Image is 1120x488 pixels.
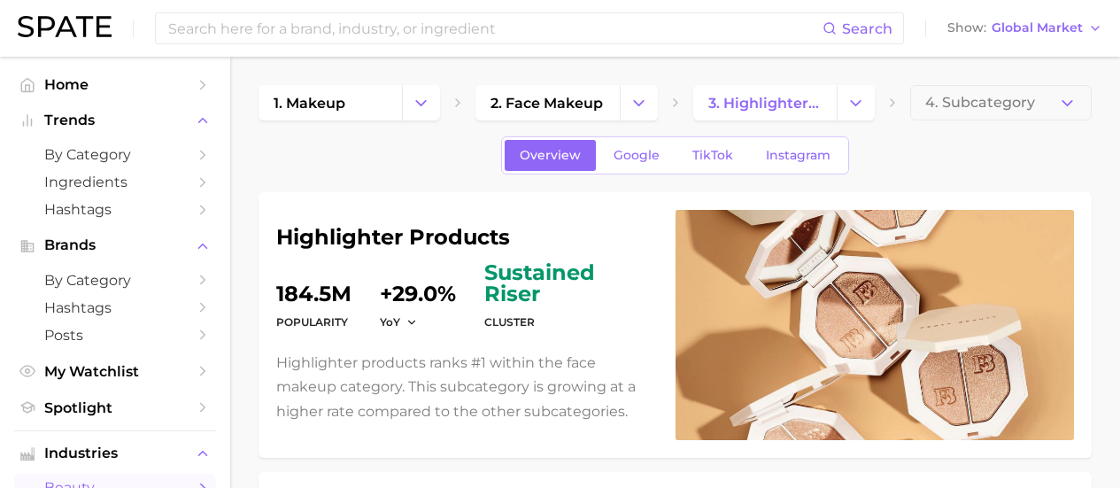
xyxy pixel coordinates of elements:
dd: 184.5m [276,262,351,305]
span: Search [842,20,892,37]
a: by Category [14,141,216,168]
a: 2. face makeup [475,85,619,120]
span: 2. face makeup [490,95,603,112]
dt: Popularity [276,312,351,333]
span: Instagram [766,148,830,163]
a: Overview [505,140,596,171]
span: by Category [44,272,186,289]
h1: highlighter products [276,227,654,248]
a: Spotlight [14,394,216,422]
a: Ingredients [14,168,216,196]
dd: +29.0% [380,262,456,305]
span: Hashtags [44,201,186,218]
span: YoY [380,314,400,329]
span: Show [947,23,986,33]
a: 3. highlighter products [693,85,837,120]
a: TikTok [677,140,748,171]
a: 1. makeup [259,85,402,120]
button: Change Category [837,85,875,120]
span: Global Market [992,23,1083,33]
button: 4. Subcategory [910,85,1092,120]
button: ShowGlobal Market [943,17,1107,40]
a: My Watchlist [14,358,216,385]
p: Highlighter products ranks #1 within the face makeup category. This subcategory is growing at a h... [276,351,654,423]
span: Overview [520,148,581,163]
span: Posts [44,327,186,344]
button: Industries [14,440,216,467]
span: Home [44,76,186,93]
button: Change Category [620,85,658,120]
button: Change Category [402,85,440,120]
span: Ingredients [44,174,186,190]
a: Instagram [751,140,846,171]
span: by Category [44,146,186,163]
img: SPATE [18,16,112,37]
dt: cluster [484,312,654,333]
span: 1. makeup [274,95,345,112]
button: Brands [14,232,216,259]
a: Google [599,140,675,171]
span: sustained riser [484,262,654,305]
span: Trends [44,112,186,128]
input: Search here for a brand, industry, or ingredient [166,13,823,43]
span: My Watchlist [44,363,186,380]
span: Spotlight [44,399,186,416]
a: Home [14,71,216,98]
a: Posts [14,321,216,349]
span: 4. Subcategory [925,95,1035,111]
button: YoY [380,314,418,329]
span: Google [614,148,660,163]
span: Industries [44,445,186,461]
span: Brands [44,237,186,253]
a: by Category [14,267,216,294]
a: Hashtags [14,196,216,223]
button: Trends [14,107,216,134]
span: 3. highlighter products [708,95,822,112]
span: Hashtags [44,299,186,316]
span: TikTok [692,148,733,163]
a: Hashtags [14,294,216,321]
